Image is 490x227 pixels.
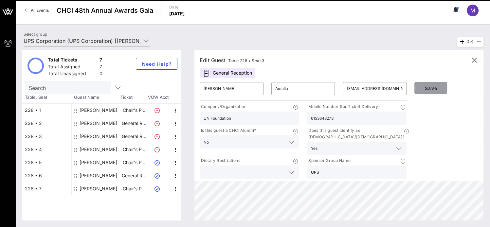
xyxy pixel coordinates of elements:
div: Erica Romero [80,169,117,182]
div: Total Tickets [48,57,97,65]
div: Dontai Smalls [80,104,117,117]
div: 228 • 5 [22,156,71,169]
div: 228 • 3 [22,130,71,143]
button: Save [414,82,447,94]
p: [DATE] [169,10,185,17]
div: 0 [100,70,102,79]
input: Last Name* [275,83,331,94]
input: First Name* [204,83,260,94]
div: 0% [457,37,483,47]
div: Yes [307,142,407,155]
div: No [200,135,299,148]
p: Chair's P… [121,143,147,156]
span: Table, Seat [22,94,71,101]
div: 228 • 1 [22,104,71,117]
span: Table 228 • Seat 3 [228,58,264,63]
div: No [204,140,209,145]
div: Maria Boyce [80,182,117,195]
div: Total Assigned [48,63,97,72]
span: Guest Name [71,94,120,101]
p: Does this guest identify as [DEMOGRAPHIC_DATA]/[DEMOGRAPHIC_DATA]? [307,127,404,140]
p: Dietary Restrictions [200,157,240,164]
p: Mobile Number (for Ticket Delivery) [307,103,380,110]
div: 7 [100,57,102,65]
div: 228 • 7 [22,182,71,195]
p: Chair's P… [121,156,147,169]
p: Sponsor Group Name [307,157,351,164]
div: Yes [311,146,318,151]
p: General R… [121,169,147,182]
input: Email* [347,83,403,94]
div: Emily Casey [80,130,117,143]
p: Chair's P… [121,104,147,117]
div: 228 • 6 [22,169,71,182]
span: CHCI 48th Annual Awards Gala [57,6,153,15]
div: 7 [100,63,102,72]
div: General Reception [200,68,255,78]
div: Edit Guest [200,56,264,65]
span: VOW Acct [147,94,170,101]
div: Jennifer Mauskapf-Smalls [80,117,117,130]
div: M [467,5,479,16]
label: Select group [24,32,47,37]
p: Company/Organization [200,103,246,110]
a: All Events [21,5,53,16]
p: Is this guest a CHCI Alumni? [200,127,256,134]
span: Need Help? [141,61,172,67]
p: Chair's P… [121,182,147,195]
button: Need Help? [136,58,177,70]
span: Ticket [120,94,147,101]
p: Date [169,4,185,10]
div: 228 • 2 [22,117,71,130]
p: General R… [121,130,147,143]
span: All Events [31,8,49,13]
span: M [470,7,475,14]
div: Total Unassigned [48,70,97,79]
p: General R… [121,117,147,130]
div: 228 • 4 [22,143,71,156]
div: Nicole Clifton [80,143,117,156]
span: Save [420,85,442,91]
div: Liz Lopez [80,156,117,169]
